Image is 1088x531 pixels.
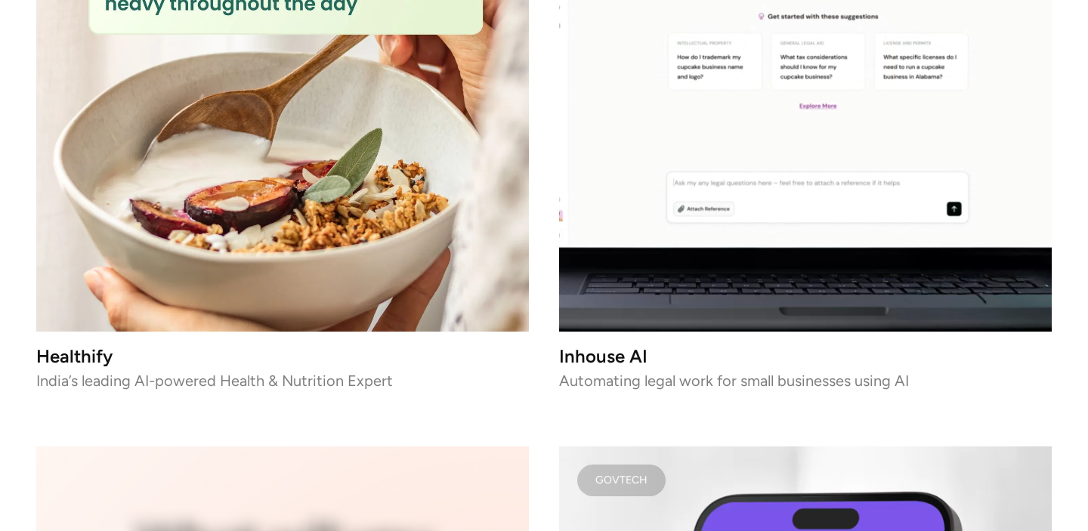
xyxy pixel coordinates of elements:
[595,477,648,484] div: Govtech
[559,375,1052,386] p: Automating legal work for small businesses using AI
[36,375,529,386] p: India’s leading AI-powered Health & Nutrition Expert
[559,350,1052,363] h3: Inhouse AI
[36,350,529,363] h3: Healthify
